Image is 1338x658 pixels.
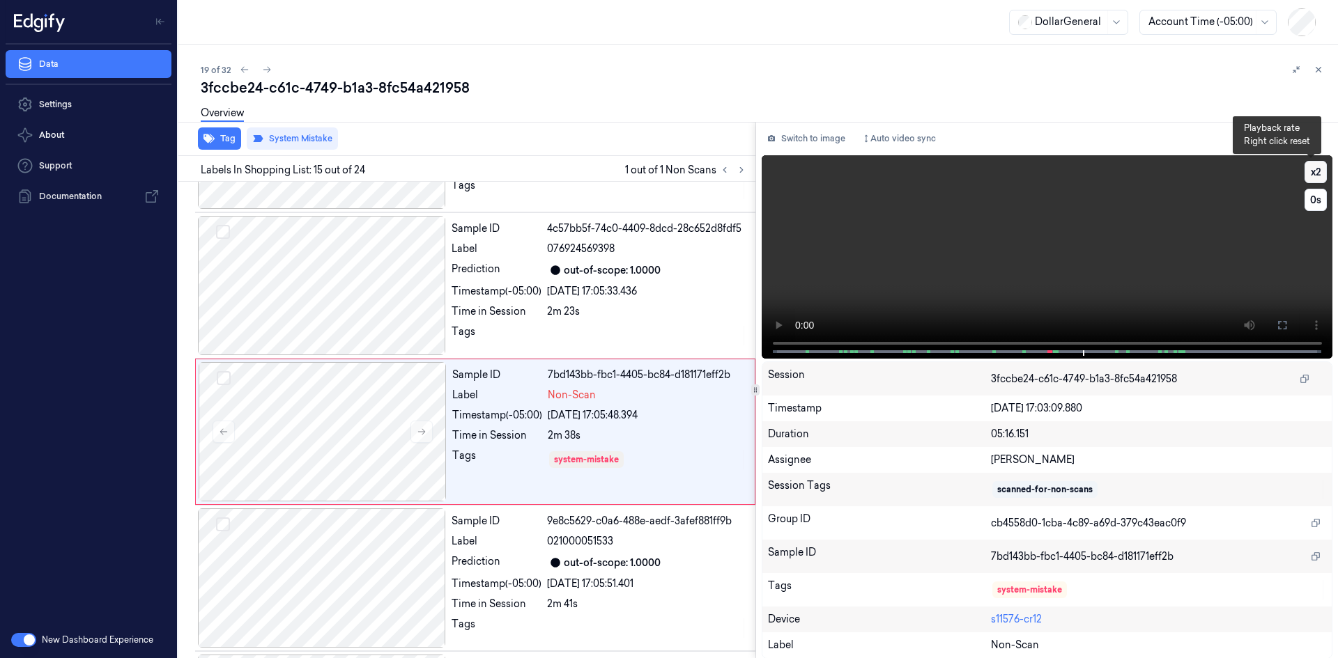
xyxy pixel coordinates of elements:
[452,554,541,571] div: Prediction
[452,428,542,443] div: Time in Session
[768,368,992,390] div: Session
[548,368,746,382] div: 7bd143bb-fbc1-4405-bc84-d181171eff2b
[762,127,851,150] button: Switch to image
[856,127,941,150] button: Auto video sync
[452,514,541,528] div: Sample ID
[991,516,1186,531] span: cb4558d0-1cba-4c89-a69d-379c43eac0f9
[997,483,1093,496] div: scanned-for-non-scans
[216,517,230,531] button: Select row
[6,182,171,210] a: Documentation
[554,453,619,466] div: system-mistake
[6,121,171,149] button: About
[991,372,1177,386] span: 3fccbe24-c61c-4749-b1a3-8fc54a421958
[768,401,992,416] div: Timestamp
[548,388,596,402] span: Non-Scan
[247,127,338,150] button: System Mistake
[768,453,992,467] div: Assignee
[547,221,747,236] div: 4c57bb5f-74c0-4409-8dcd-28c652d8fdf5
[452,284,541,299] div: Timestamp (-05:00)
[6,91,171,118] a: Settings
[768,478,992,501] div: Session Tags
[452,408,542,423] div: Timestamp (-05:00)
[452,597,541,611] div: Time in Session
[548,408,746,423] div: [DATE] 17:05:48.394
[991,401,1326,416] div: [DATE] 17:03:09.880
[991,638,1039,652] span: Non-Scan
[452,324,541,347] div: Tags
[452,242,541,256] div: Label
[1305,189,1327,211] button: 0s
[216,225,230,239] button: Select row
[547,577,747,591] div: [DATE] 17:05:51.401
[997,583,1062,596] div: system-mistake
[547,284,747,299] div: [DATE] 17:05:33.436
[1305,161,1327,183] button: x2
[452,534,541,549] div: Label
[201,64,231,76] span: 19 of 32
[564,263,661,278] div: out-of-scope: 1.0000
[149,10,171,33] button: Toggle Navigation
[625,162,750,178] span: 1 out of 1 Non Scans
[201,106,244,122] a: Overview
[991,427,1326,441] div: 05:16.151
[547,242,615,256] span: 076924569398
[452,577,541,591] div: Timestamp (-05:00)
[991,453,1326,467] div: [PERSON_NAME]
[768,638,992,652] div: Label
[768,427,992,441] div: Duration
[452,448,542,471] div: Tags
[768,612,992,627] div: Device
[217,371,231,385] button: Select row
[768,512,992,534] div: Group ID
[201,78,1327,97] div: 3fccbe24-c61c-4749-b1a3-8fc54a421958
[547,304,747,319] div: 2m 23s
[564,556,661,570] div: out-of-scope: 1.0000
[768,545,992,567] div: Sample ID
[452,388,542,402] div: Label
[452,304,541,319] div: Time in Session
[768,579,992,601] div: Tags
[198,127,241,150] button: Tag
[6,152,171,180] a: Support
[548,428,746,443] div: 2m 38s
[547,514,747,528] div: 9e8c5629-c0a6-488e-aedf-3afef881ff9b
[201,163,365,178] span: Labels In Shopping List: 15 out of 24
[452,262,541,279] div: Prediction
[991,612,1326,627] div: s11576-cr12
[452,178,541,201] div: Tags
[991,549,1174,564] span: 7bd143bb-fbc1-4405-bc84-d181171eff2b
[452,617,541,639] div: Tags
[547,534,613,549] span: 021000051533
[452,368,542,382] div: Sample ID
[452,221,541,236] div: Sample ID
[6,50,171,78] a: Data
[547,597,747,611] div: 2m 41s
